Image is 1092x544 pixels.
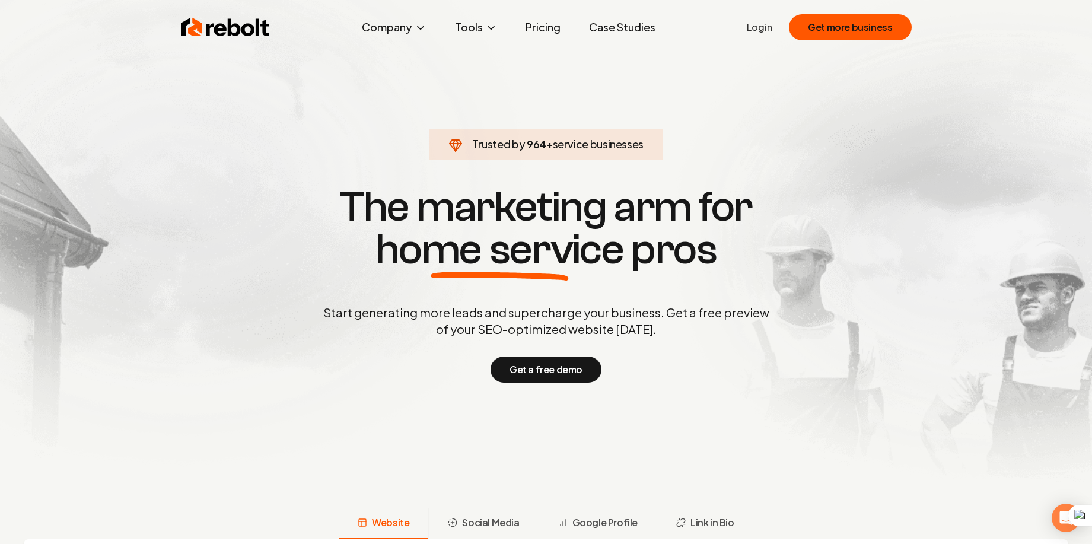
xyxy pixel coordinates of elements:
button: Company [352,15,436,39]
button: Get a free demo [491,357,601,383]
div: Open Intercom Messenger [1052,504,1080,532]
button: Tools [445,15,507,39]
span: Website [372,516,409,530]
span: 964 [527,136,546,152]
p: Start generating more leads and supercharge your business. Get a free preview of your SEO-optimiz... [321,304,772,338]
img: Rebolt Logo [181,15,270,39]
button: Website [339,508,428,539]
h1: The marketing arm for pros [262,186,831,271]
button: Social Media [428,508,538,539]
span: Social Media [462,516,519,530]
span: Link in Bio [690,516,734,530]
button: Google Profile [539,508,657,539]
button: Get more business [789,14,911,40]
span: home service [375,228,624,271]
span: + [546,137,553,151]
span: Google Profile [572,516,638,530]
button: Link in Bio [657,508,753,539]
a: Pricing [516,15,570,39]
span: Trusted by [472,137,525,151]
a: Login [747,20,772,34]
span: service businesses [553,137,644,151]
a: Case Studies [580,15,665,39]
